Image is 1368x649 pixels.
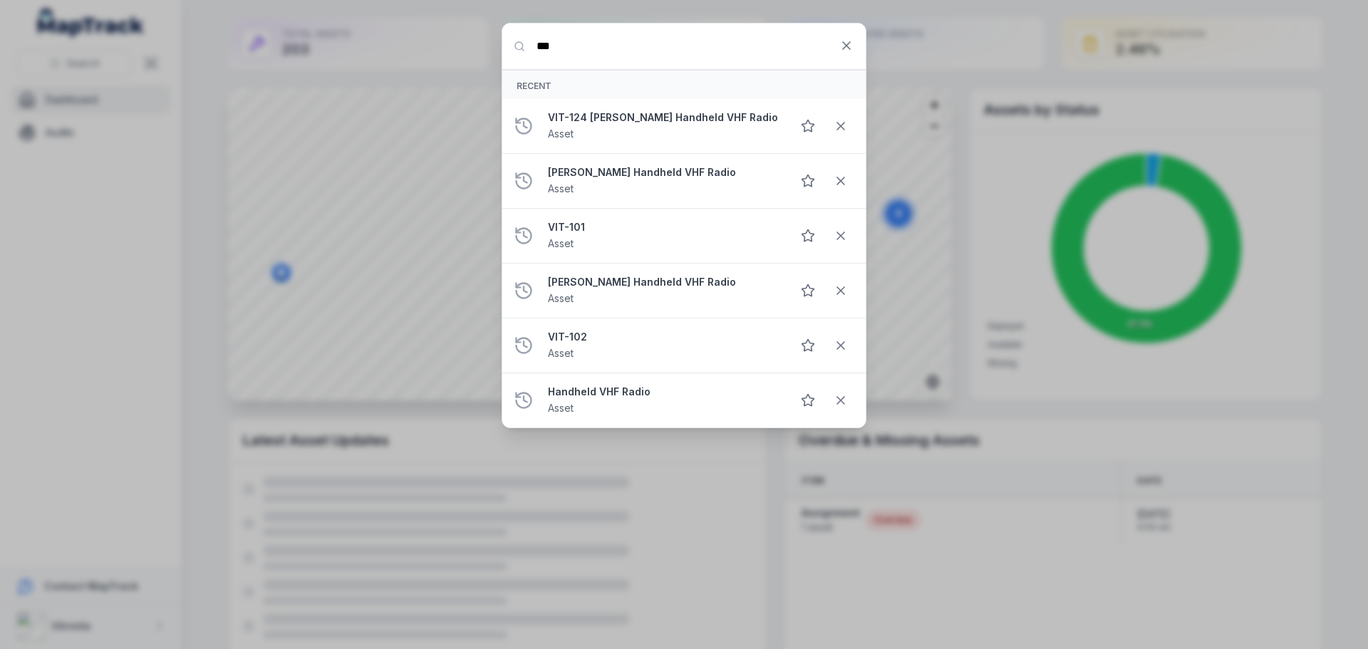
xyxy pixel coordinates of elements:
[548,182,574,194] span: Asset
[548,385,780,416] a: Handheld VHF RadioAsset
[548,220,780,251] a: VIT-101Asset
[548,330,780,344] strong: VIT-102
[548,237,574,249] span: Asset
[548,128,574,140] span: Asset
[548,347,574,359] span: Asset
[548,165,780,197] a: [PERSON_NAME] Handheld VHF RadioAsset
[548,402,574,414] span: Asset
[517,81,551,91] span: Recent
[548,385,780,399] strong: Handheld VHF Radio
[548,275,780,306] a: [PERSON_NAME] Handheld VHF RadioAsset
[548,330,780,361] a: VIT-102Asset
[548,110,780,142] a: VIT-124 [PERSON_NAME] Handheld VHF RadioAsset
[548,220,780,234] strong: VIT-101
[548,110,780,125] strong: VIT-124 [PERSON_NAME] Handheld VHF Radio
[548,275,780,289] strong: [PERSON_NAME] Handheld VHF Radio
[548,292,574,304] span: Asset
[548,165,780,180] strong: [PERSON_NAME] Handheld VHF Radio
